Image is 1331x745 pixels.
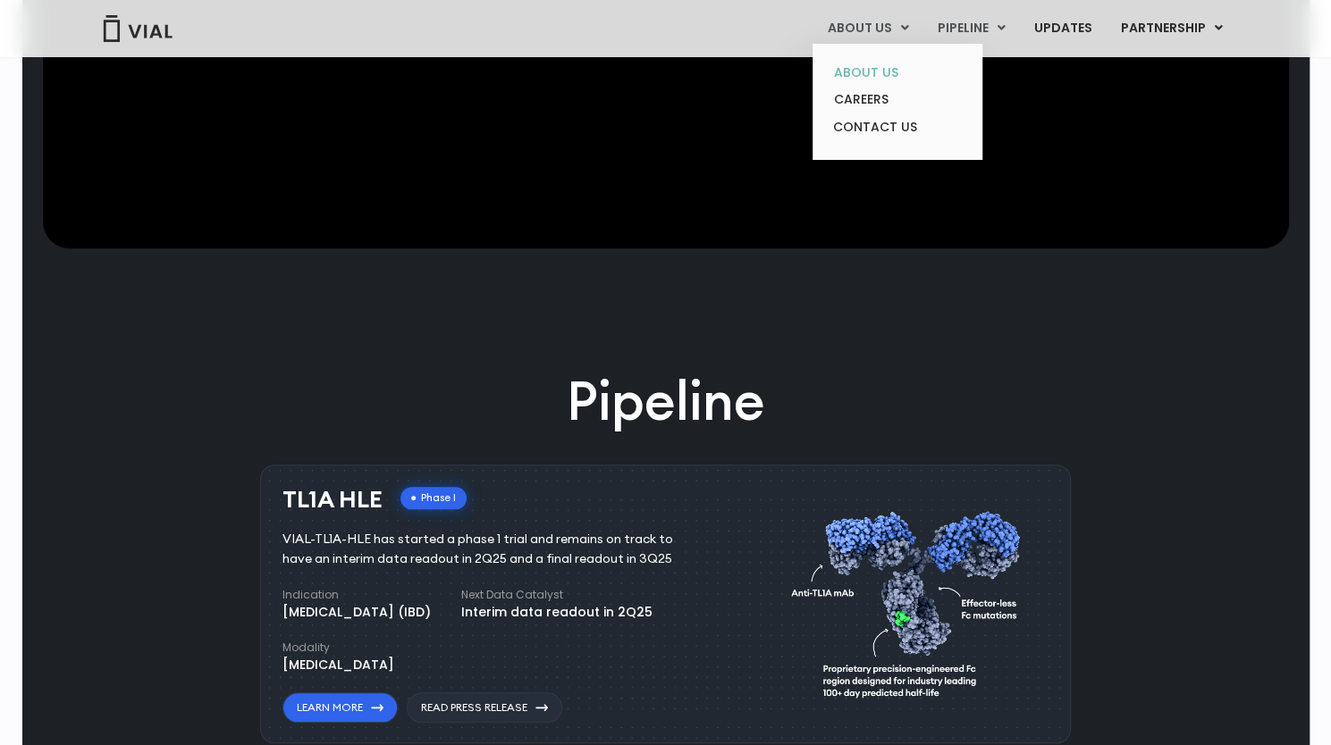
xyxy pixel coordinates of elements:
[791,478,1031,724] img: TL1A antibody diagram.
[461,603,653,622] div: Interim data readout in 2Q25
[922,13,1018,44] a: PIPELINEMenu Toggle
[282,692,398,723] a: Learn More
[819,113,975,142] a: CONTACT US
[567,364,765,438] h2: Pipeline
[282,656,394,674] div: [MEDICAL_DATA]
[282,530,700,569] div: VIAL-TL1A-HLE has started a phase 1 trial and remains on track to have an interim data readout in...
[1019,13,1105,44] a: UPDATES
[1106,13,1236,44] a: PARTNERSHIPMenu Toggle
[102,15,173,42] img: Vial Logo
[282,603,431,622] div: [MEDICAL_DATA] (IBD)
[813,13,922,44] a: ABOUT USMenu Toggle
[461,587,653,603] h4: Next Data Catalyst
[819,59,975,87] a: ABOUT US
[400,487,467,509] div: Phase I
[282,640,394,656] h4: Modality
[282,587,431,603] h4: Indication
[282,487,383,513] h3: TL1A HLE
[819,86,975,113] a: CAREERS
[407,692,562,723] a: Read Press Release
